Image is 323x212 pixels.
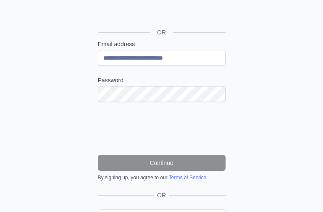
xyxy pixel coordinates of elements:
[98,174,226,181] div: By signing up, you agree to our .
[154,191,169,199] span: OR
[98,112,226,145] iframe: reCAPTCHA
[98,76,226,84] label: Password
[98,155,226,171] button: Continue
[150,28,173,37] span: OR
[169,175,206,181] a: Terms of Service
[94,4,228,23] iframe: Nút Đăng nhập bằng Google
[98,40,226,48] label: Email address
